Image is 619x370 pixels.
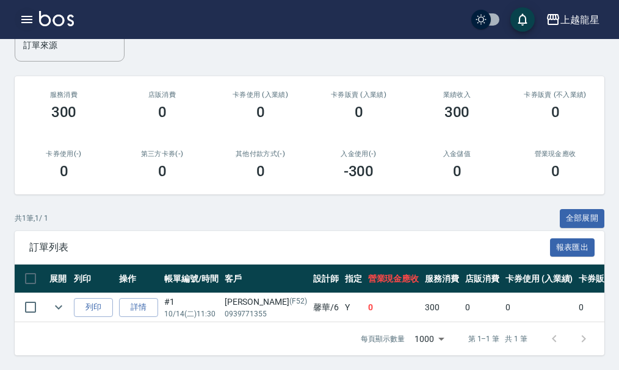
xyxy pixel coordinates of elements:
th: 店販消費 [462,265,502,293]
a: 詳情 [119,298,158,317]
th: 指定 [342,265,365,293]
div: [PERSON_NAME] [225,296,307,308]
button: save [510,7,535,32]
h2: 入金使用(-) [324,150,393,158]
span: 訂單列表 [29,241,550,254]
p: 0939771355 [225,308,307,319]
p: 第 1–1 筆 共 1 筆 [468,333,527,344]
img: Logo [39,11,74,26]
th: 服務消費 [422,265,462,293]
td: Y [342,293,365,322]
h2: 卡券使用(-) [29,150,98,158]
button: expand row [49,298,68,316]
button: 報表匯出 [550,238,595,257]
div: 1000 [410,322,449,355]
h2: 卡券販賣 (不入業績) [521,91,590,99]
td: #1 [161,293,222,322]
h3: 0 [256,104,265,121]
h2: 營業現金應收 [521,150,590,158]
h3: 0 [256,163,265,180]
td: 0 [365,293,422,322]
h3: 300 [51,104,77,121]
button: 全部展開 [560,209,605,228]
td: 0 [502,293,576,322]
h3: 0 [158,104,167,121]
p: 每頁顯示數量 [361,333,405,344]
h2: 店販消費 [128,91,197,99]
td: 0 [462,293,502,322]
th: 客戶 [222,265,310,293]
th: 操作 [116,265,161,293]
td: 300 [422,293,462,322]
h2: 入金儲值 [422,150,491,158]
h3: 0 [60,163,68,180]
h3: 0 [551,163,560,180]
h2: 其他付款方式(-) [226,150,295,158]
div: 上越龍星 [560,12,599,27]
th: 展開 [46,265,71,293]
button: 上越龍星 [541,7,604,32]
h2: 卡券使用 (入業績) [226,91,295,99]
h2: 第三方卡券(-) [128,150,197,158]
th: 卡券使用 (入業績) [502,265,576,293]
td: 馨華 /6 [310,293,342,322]
h3: 0 [551,104,560,121]
h2: 業績收入 [422,91,491,99]
h3: -300 [344,163,374,180]
th: 列印 [71,265,116,293]
a: 報表匯出 [550,241,595,252]
th: 設計師 [310,265,342,293]
th: 帳單編號/時間 [161,265,222,293]
h3: 0 [158,163,167,180]
p: (F52) [289,296,307,308]
h2: 卡券販賣 (入業績) [324,91,393,99]
h3: 300 [444,104,470,121]
button: 列印 [74,298,113,317]
p: 共 1 筆, 1 / 1 [15,213,48,224]
p: 10/14 (二) 11:30 [164,308,219,319]
h3: 服務消費 [29,91,98,99]
th: 營業現金應收 [365,265,422,293]
h3: 0 [453,163,462,180]
h3: 0 [355,104,363,121]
